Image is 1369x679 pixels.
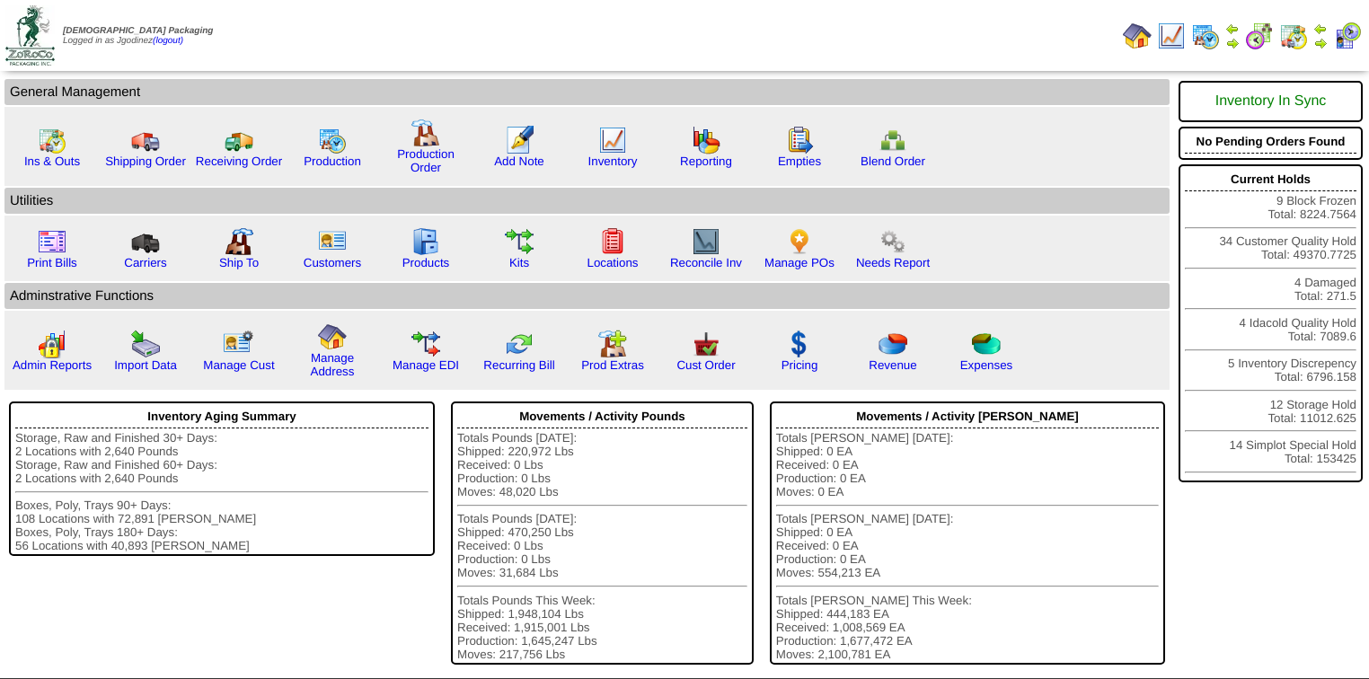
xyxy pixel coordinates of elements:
[304,154,361,168] a: Production
[782,358,818,372] a: Pricing
[131,227,160,256] img: truck3.gif
[318,322,347,351] img: home.gif
[131,126,160,154] img: truck.gif
[879,330,907,358] img: pie_chart.png
[153,36,183,46] a: (logout)
[588,154,638,168] a: Inventory
[131,330,160,358] img: import.gif
[411,119,440,147] img: factory.gif
[785,227,814,256] img: po.png
[1245,22,1274,50] img: calendarblend.gif
[397,147,455,174] a: Production Order
[598,126,627,154] img: line_graph.gif
[223,330,256,358] img: managecust.png
[1157,22,1186,50] img: line_graph.gif
[63,26,213,36] span: [DEMOGRAPHIC_DATA] Packaging
[1225,36,1240,50] img: arrowright.gif
[494,154,544,168] a: Add Note
[879,227,907,256] img: workflow.png
[1225,22,1240,36] img: arrowleft.gif
[879,126,907,154] img: network.png
[676,358,735,372] a: Cust Order
[402,256,450,269] a: Products
[411,330,440,358] img: edi.gif
[598,330,627,358] img: prodextras.gif
[24,154,80,168] a: Ins & Outs
[505,227,534,256] img: workflow.gif
[785,126,814,154] img: workorder.gif
[4,283,1170,309] td: Adminstrative Functions
[692,126,720,154] img: graph.gif
[1191,22,1220,50] img: calendarprod.gif
[670,256,742,269] a: Reconcile Inv
[960,358,1013,372] a: Expenses
[1179,164,1363,482] div: 9 Block Frozen Total: 8224.7564 34 Customer Quality Hold Total: 49370.7725 4 Damaged Total: 271.5...
[505,330,534,358] img: reconcile.gif
[972,330,1001,358] img: pie_chart2.png
[776,431,1159,661] div: Totals [PERSON_NAME] [DATE]: Shipped: 0 EA Received: 0 EA Production: 0 EA Moves: 0 EA Totals [PE...
[203,358,274,372] a: Manage Cust
[63,26,213,46] span: Logged in as Jgodinez
[778,154,821,168] a: Empties
[1185,130,1356,154] div: No Pending Orders Found
[219,256,259,269] a: Ship To
[457,431,747,661] div: Totals Pounds [DATE]: Shipped: 220,972 Lbs Received: 0 Lbs Production: 0 Lbs Moves: 48,020 Lbs To...
[15,431,428,552] div: Storage, Raw and Finished 30+ Days: 2 Locations with 2,640 Pounds Storage, Raw and Finished 60+ D...
[856,256,930,269] a: Needs Report
[581,358,644,372] a: Prod Extras
[38,227,66,256] img: invoice2.gif
[776,405,1159,428] div: Movements / Activity [PERSON_NAME]
[861,154,925,168] a: Blend Order
[27,256,77,269] a: Print Bills
[311,351,355,378] a: Manage Address
[105,154,186,168] a: Shipping Order
[15,405,428,428] div: Inventory Aging Summary
[1185,84,1356,119] div: Inventory In Sync
[505,126,534,154] img: orders.gif
[225,227,253,256] img: factory2.gif
[393,358,459,372] a: Manage EDI
[196,154,282,168] a: Receiving Order
[411,227,440,256] img: cabinet.gif
[869,358,916,372] a: Revenue
[4,79,1170,105] td: General Management
[680,154,732,168] a: Reporting
[1313,36,1328,50] img: arrowright.gif
[318,227,347,256] img: customers.gif
[598,227,627,256] img: locations.gif
[318,126,347,154] img: calendarprod.gif
[38,126,66,154] img: calendarinout.gif
[509,256,529,269] a: Kits
[587,256,638,269] a: Locations
[5,5,55,66] img: zoroco-logo-small.webp
[764,256,835,269] a: Manage POs
[457,405,747,428] div: Movements / Activity Pounds
[692,330,720,358] img: cust_order.png
[1313,22,1328,36] img: arrowleft.gif
[785,330,814,358] img: dollar.gif
[38,330,66,358] img: graph2.png
[1185,168,1356,191] div: Current Holds
[13,358,92,372] a: Admin Reports
[1279,22,1308,50] img: calendarinout.gif
[4,188,1170,214] td: Utilities
[1333,22,1362,50] img: calendarcustomer.gif
[124,256,166,269] a: Carriers
[114,358,177,372] a: Import Data
[483,358,554,372] a: Recurring Bill
[1123,22,1152,50] img: home.gif
[304,256,361,269] a: Customers
[692,227,720,256] img: line_graph2.gif
[225,126,253,154] img: truck2.gif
